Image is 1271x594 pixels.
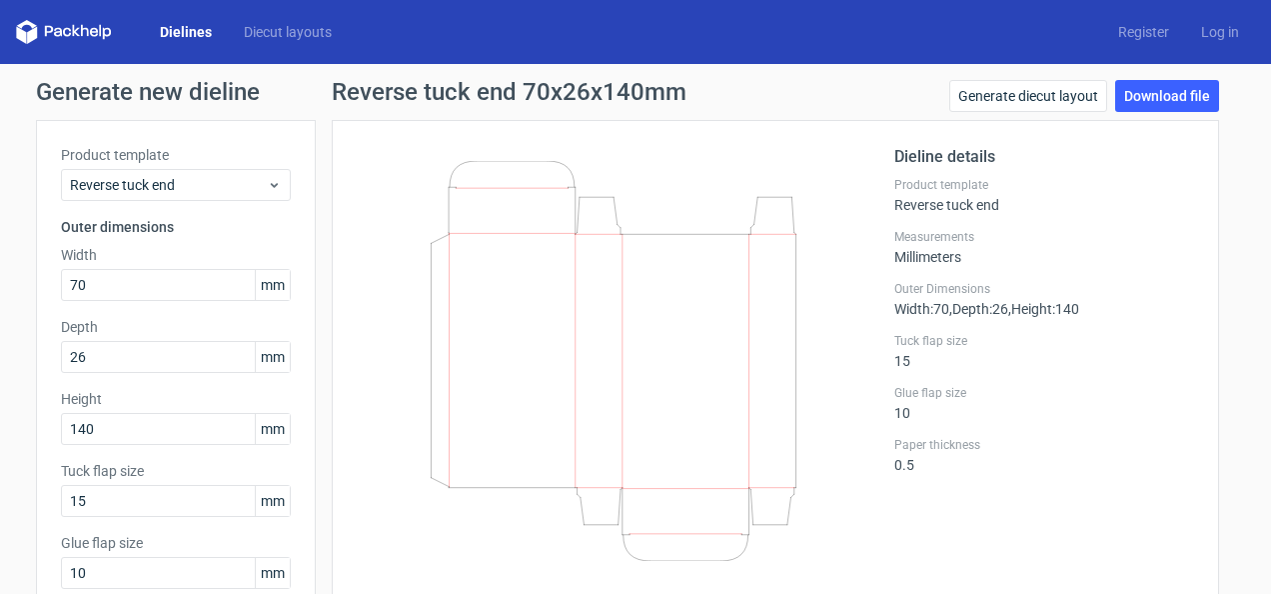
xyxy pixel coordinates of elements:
[894,437,1194,453] label: Paper thickness
[61,217,291,237] h3: Outer dimensions
[894,145,1194,169] h2: Dieline details
[894,437,1194,473] div: 0.5
[228,22,348,42] a: Diecut layouts
[255,486,290,516] span: mm
[255,414,290,444] span: mm
[894,385,1194,421] div: 10
[894,177,1194,193] label: Product template
[144,22,228,42] a: Dielines
[255,270,290,300] span: mm
[255,342,290,372] span: mm
[61,389,291,409] label: Height
[61,145,291,165] label: Product template
[894,333,1194,369] div: 15
[61,461,291,481] label: Tuck flap size
[1102,22,1185,42] a: Register
[894,333,1194,349] label: Tuck flap size
[894,301,949,317] span: Width : 70
[894,229,1194,245] label: Measurements
[949,301,1008,317] span: , Depth : 26
[894,281,1194,297] label: Outer Dimensions
[70,175,267,195] span: Reverse tuck end
[894,229,1194,265] div: Millimeters
[61,245,291,265] label: Width
[61,533,291,553] label: Glue flap size
[61,317,291,337] label: Depth
[1185,22,1255,42] a: Log in
[1008,301,1079,317] span: , Height : 140
[894,385,1194,401] label: Glue flap size
[1115,80,1219,112] a: Download file
[949,80,1107,112] a: Generate diecut layout
[894,177,1194,213] div: Reverse tuck end
[255,558,290,588] span: mm
[332,80,686,104] h1: Reverse tuck end 70x26x140mm
[36,80,1235,104] h1: Generate new dieline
